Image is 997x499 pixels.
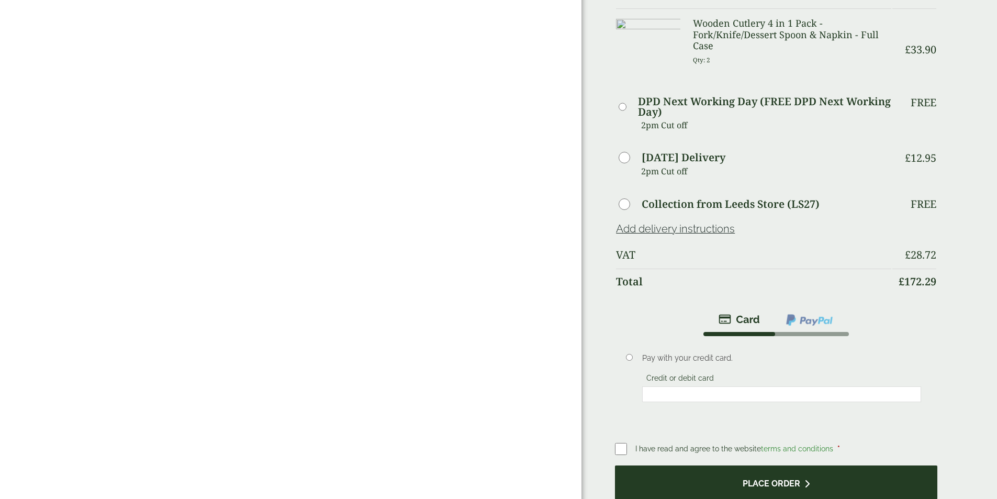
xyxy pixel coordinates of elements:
span: £ [905,248,911,262]
p: 2pm Cut off [641,117,891,133]
label: Collection from Leeds Store (LS27) [642,199,820,209]
bdi: 28.72 [905,248,936,262]
img: ppcp-gateway.png [785,313,834,327]
th: Total [616,269,891,294]
th: VAT [616,242,891,268]
bdi: 33.90 [905,42,936,57]
span: £ [905,42,911,57]
label: Credit or debit card [642,374,718,385]
span: £ [905,151,911,165]
p: Free [911,96,936,109]
bdi: 172.29 [899,274,936,289]
label: [DATE] Delivery [642,152,725,163]
h3: Wooden Cutlery 4 in 1 Pack - Fork/Knife/Dessert Spoon & Napkin - Full Case [693,18,891,52]
a: Add delivery instructions [616,223,735,235]
iframe: Secure card payment input frame [645,390,918,399]
p: 2pm Cut off [641,163,891,179]
abbr: required [837,445,840,453]
bdi: 12.95 [905,151,936,165]
p: Pay with your credit card. [642,352,921,364]
span: £ [899,274,904,289]
span: I have read and agree to the website [635,445,835,453]
img: stripe.png [719,313,760,326]
small: Qty: 2 [693,56,710,64]
label: DPD Next Working Day (FREE DPD Next Working Day) [638,96,891,117]
a: terms and conditions [761,445,833,453]
p: Free [911,198,936,210]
